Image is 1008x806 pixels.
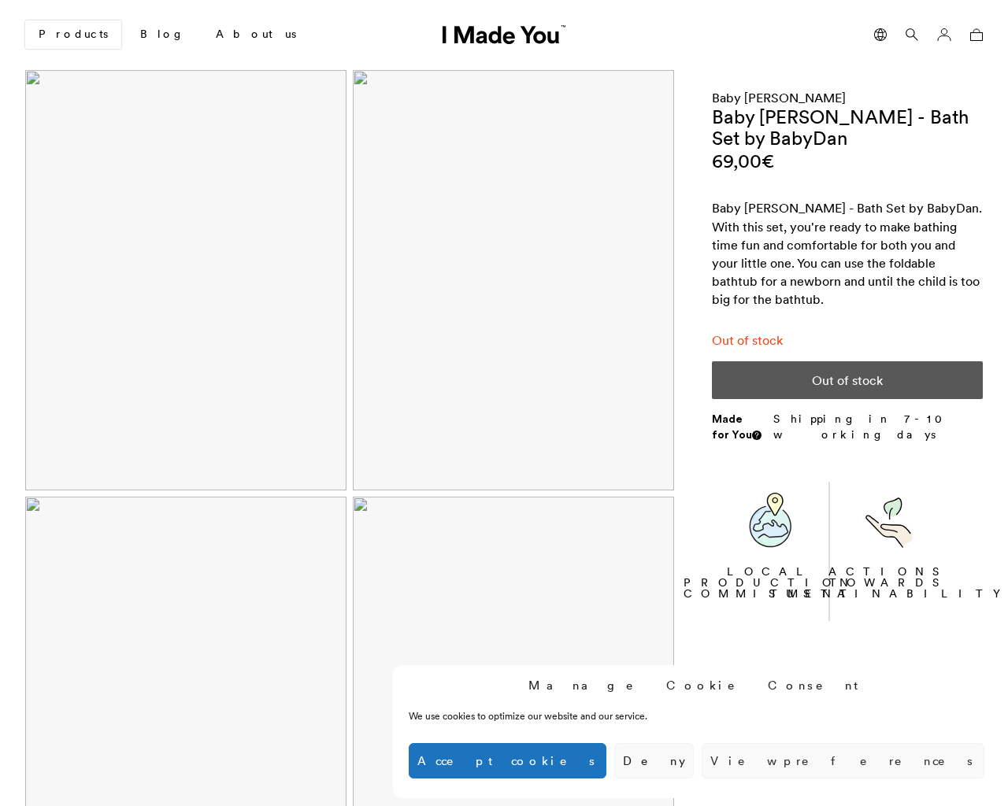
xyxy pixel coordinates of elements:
a: Blog [128,21,197,48]
button: Deny [614,743,694,778]
strong: Made for You [712,412,762,442]
a: About us [203,21,309,48]
p: Shipping in 7-10 working days [773,412,983,442]
a: Baby [PERSON_NAME] [712,90,846,105]
bdi: 69,00 [712,149,774,173]
button: Accept cookies [409,743,606,778]
div: We use cookies to optimize our website and our service. [409,709,750,723]
h1: Baby [PERSON_NAME] - Bath Set by BabyDan [712,106,983,149]
a: Products [25,20,121,49]
p: LOCAL PRODUCTION COMMITMENT [684,566,857,599]
div: Manage Cookie Consent [528,677,865,693]
div: Baby [PERSON_NAME] - Bath Set by BabyDan. With this set, you're ready to make bathing time fun an... [712,199,983,309]
span: € [762,149,774,173]
img: Info sign [754,432,759,438]
button: View preferences [702,743,984,778]
span: Out of stock [712,332,783,348]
